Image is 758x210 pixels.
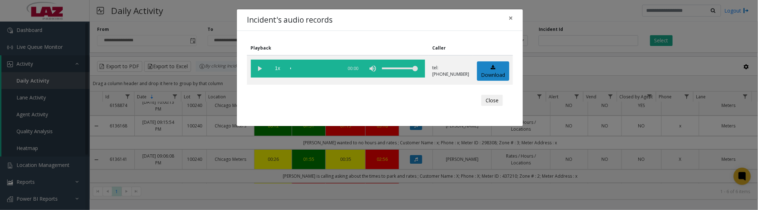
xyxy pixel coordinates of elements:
div: volume level [382,60,418,78]
th: Caller [429,41,473,55]
button: Close [504,9,518,27]
h4: Incident's audio records [247,14,333,26]
span: × [509,13,513,23]
p: tel:[PHONE_NUMBER] [433,65,469,78]
a: Download [477,61,509,81]
th: Playback [247,41,429,55]
span: playback speed button [269,60,287,78]
button: Close [481,95,503,106]
div: scrub bar [290,60,339,78]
